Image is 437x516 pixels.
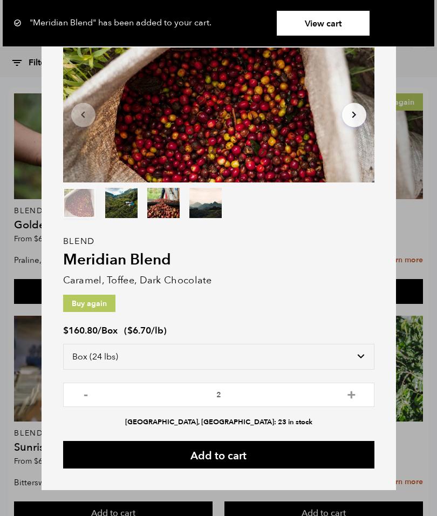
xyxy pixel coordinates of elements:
span: $ [63,324,69,337]
button: - [79,388,93,399]
bdi: 160.80 [63,324,98,337]
p: Buy again [63,295,115,312]
span: / [98,324,101,337]
p: Caramel, Toffee, Dark Chocolate [63,273,374,288]
span: $ [127,324,133,337]
bdi: 6.70 [127,324,151,337]
span: Box [101,324,118,337]
button: + [345,388,358,399]
button: Add to cart [63,441,374,469]
li: [GEOGRAPHIC_DATA], [GEOGRAPHIC_DATA]: 23 in stock [63,417,374,427]
span: /lb [151,324,163,337]
h2: Meridian Blend [63,251,374,269]
span: ( ) [124,324,167,337]
a: View cart [277,11,370,36]
div: "Meridian Blend" has been added to your cart. [13,11,424,36]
